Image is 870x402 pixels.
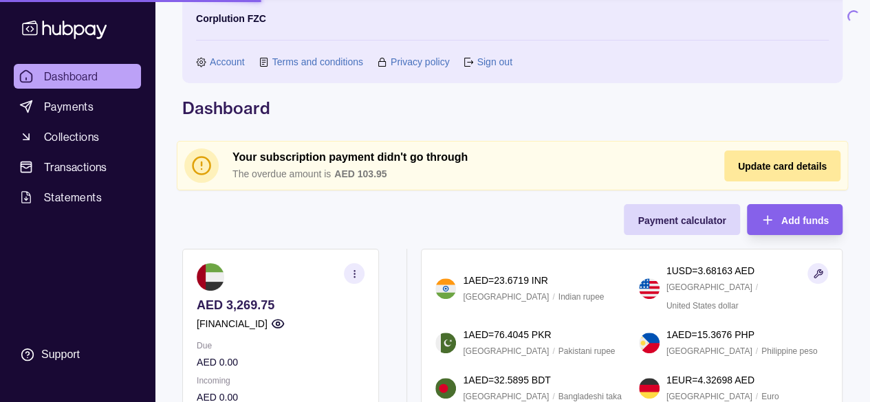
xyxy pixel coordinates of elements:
a: Transactions [14,155,141,179]
a: Statements [14,185,141,210]
span: Add funds [781,215,829,226]
p: / [756,344,758,359]
p: Incoming [197,373,365,388]
p: 1 AED = 15.3676 PHP [666,327,754,342]
span: Update card details [738,161,827,172]
span: Dashboard [44,68,98,85]
p: Due [197,338,365,353]
p: Philippine peso [761,344,817,359]
img: bd [435,378,456,399]
div: Support [41,347,80,362]
p: [GEOGRAPHIC_DATA] [666,280,752,295]
img: ae [197,263,224,291]
a: Privacy policy [391,54,450,69]
a: Sign out [477,54,512,69]
p: Indian rupee [558,289,605,304]
p: Pakistani rupee [558,344,616,359]
img: pk [435,333,456,353]
button: Add funds [747,204,842,235]
img: de [639,378,660,399]
a: Terms and conditions [272,54,363,69]
button: Update card details [724,150,840,181]
p: Corplution FZC [196,11,266,26]
button: Payment calculator [624,204,739,235]
span: Transactions [44,159,107,175]
a: Collections [14,124,141,149]
img: in [435,278,456,299]
p: AED 0.00 [197,355,365,370]
p: [GEOGRAPHIC_DATA] [463,344,549,359]
img: us [639,278,660,299]
h2: Your subscription payment didn't go through [232,150,697,165]
p: 1 EUR = 4.32698 AED [666,372,754,388]
a: Dashboard [14,64,141,89]
p: AED 103.95 [334,166,387,181]
p: / [756,280,758,295]
p: The overdue amount is [232,166,331,181]
p: United States dollar [666,298,739,313]
span: Collections [44,129,99,145]
a: Support [14,340,141,369]
img: ph [639,333,660,353]
a: Account [210,54,245,69]
p: [FINANCIAL_ID] [197,316,268,331]
span: Statements [44,189,102,205]
p: 1 AED = 76.4045 PKR [463,327,551,342]
span: Payments [44,98,94,115]
span: Payment calculator [638,215,726,226]
p: [GEOGRAPHIC_DATA] [463,289,549,304]
p: / [552,344,554,359]
p: 1 USD = 3.68163 AED [666,263,754,278]
p: 1 AED = 32.5895 BDT [463,372,550,388]
h1: Dashboard [182,97,842,119]
p: 1 AED = 23.6719 INR [463,273,547,288]
p: [GEOGRAPHIC_DATA] [666,344,752,359]
p: AED 3,269.75 [197,298,365,313]
a: Payments [14,94,141,119]
p: / [552,289,554,304]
